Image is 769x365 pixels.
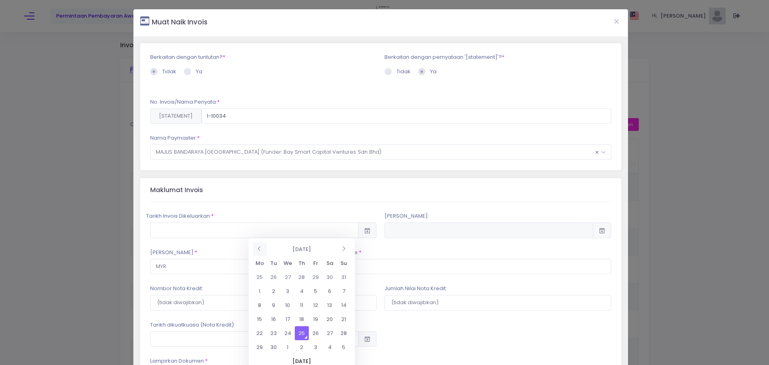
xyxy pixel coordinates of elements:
[150,144,611,160] span: MAJLIS BANDARAYA PETALING JAYA (Funder: Bay Smart Capital Ventures Sdn Bhd)
[267,284,281,298] td: 2
[337,312,351,326] td: 21
[267,270,281,284] td: 26
[267,312,281,326] td: 16
[323,270,337,284] td: 30
[295,312,309,326] td: 18
[253,298,267,312] td: 8
[309,284,323,298] td: 5
[150,68,176,76] label: Tidak
[267,298,281,312] td: 9
[295,326,309,340] td: 25
[295,298,309,312] td: 11
[323,298,337,312] td: 13
[384,295,611,310] input: (tidak diwajibkan)
[281,270,295,284] td: 27
[151,259,298,274] span: MYR
[184,68,202,76] label: Ya
[146,212,214,220] label: Tarikh Invois Dikeluarkan:
[337,326,351,340] td: 28
[253,340,267,354] td: 29
[150,98,220,106] label: No. Invois/Nama Penyata:
[150,249,197,257] label: [PERSON_NAME]:
[337,256,351,270] th: Su
[418,68,437,76] label: Ya
[150,134,200,142] label: Nama Paymaster:
[151,145,611,159] span: MAJLIS BANDARAYA PETALING JAYA (Funder: Bay Smart Capital Ventures Sdn Bhd)
[323,256,337,270] th: Sa
[384,53,505,61] label: Berkaitan dengan pernyataan '[statement]'?
[253,312,267,326] td: 15
[384,68,411,76] label: Tidak
[156,112,196,120] span: [STATEMENT]
[323,340,337,354] td: 4
[337,340,351,354] td: 5
[595,147,599,158] span: Remove all items
[267,326,281,340] td: 23
[253,256,267,270] th: Mo
[309,270,323,284] td: 29
[150,53,225,61] label: Berkaitan dengan tuntutan?
[150,259,298,274] span: MYR
[150,295,377,310] input: (tidak diwajibkan)
[150,187,203,194] h3: Maklumat Invois
[281,312,295,326] td: 17
[337,298,351,312] td: 14
[281,326,295,340] td: 24
[323,284,337,298] td: 6
[295,256,309,270] th: Th
[309,326,323,340] td: 26
[309,298,323,312] td: 12
[607,11,627,32] button: Close
[337,270,351,284] td: 31
[384,285,447,293] label: Jumlah Nilai Nota Kredit:
[309,256,323,270] th: Fr
[309,312,323,326] td: 19
[384,212,429,220] label: [PERSON_NAME]:
[323,312,337,326] td: 20
[253,326,267,340] td: 22
[152,17,207,27] small: Muat Naik Invois
[295,270,309,284] td: 28
[253,270,267,284] td: 25
[281,298,295,312] td: 10
[267,242,337,256] th: [DATE]
[337,284,351,298] td: 7
[201,108,611,124] input: No. Invois
[150,285,203,293] label: Nombor Nota Kredit:
[323,326,337,340] td: 27
[281,340,295,354] td: 1
[295,284,309,298] td: 4
[295,340,309,354] td: 2
[281,256,295,270] th: We
[150,357,208,365] label: Lampirkan Dokumen:
[150,321,235,329] label: Tarikh dikuatkuasa (Nota Kredit):
[309,340,323,354] td: 3
[253,284,267,298] td: 1
[267,256,281,270] th: Tu
[267,340,281,354] td: 30
[281,284,295,298] td: 3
